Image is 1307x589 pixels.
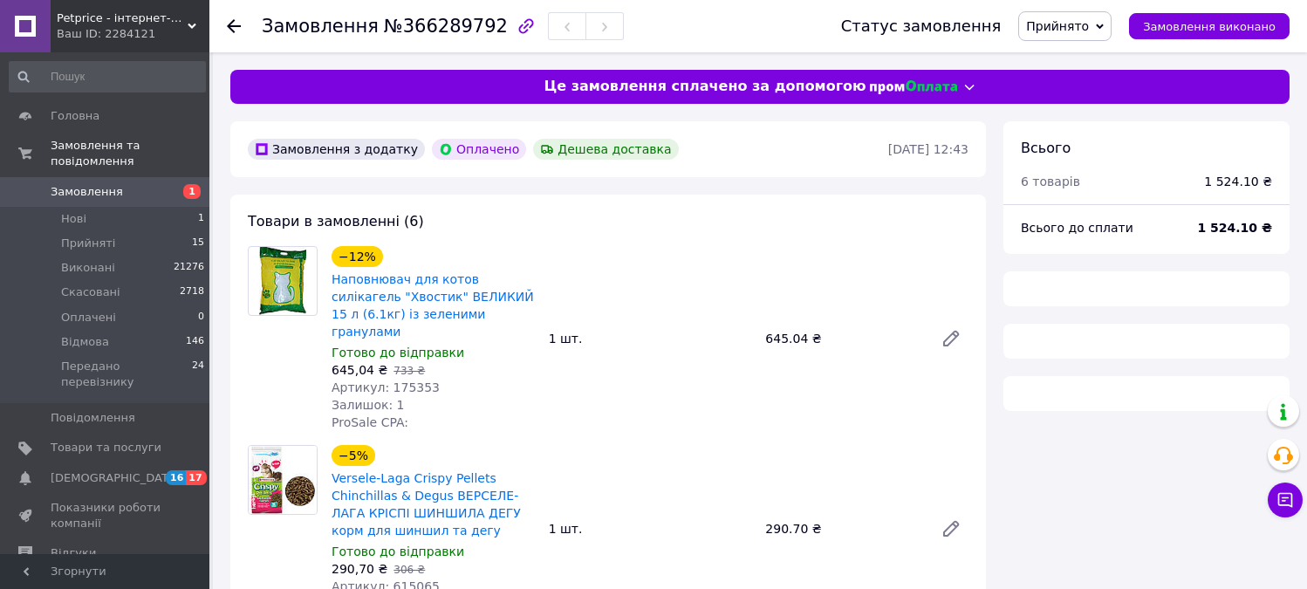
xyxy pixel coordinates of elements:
[542,517,759,541] div: 1 шт.
[198,211,204,227] span: 1
[332,445,375,466] div: −5%
[51,184,123,200] span: Замовлення
[1204,173,1272,190] div: 1 524.10 ₴
[248,139,425,160] div: Замовлення з додатку
[1197,221,1272,235] b: 1 524.10 ₴
[61,260,115,276] span: Виконані
[61,310,116,325] span: Оплачені
[9,61,206,92] input: Пошук
[758,517,927,541] div: 290.70 ₴
[934,511,968,546] a: Редагувати
[332,544,464,558] span: Готово до відправки
[544,77,866,97] span: Це замовлення сплачено за допомогою
[249,446,317,514] img: Versele-Laga Crispy Pellets Chinchillas & Degus ВЕРСЕЛЕ-ЛАГА КРІСПІ ШИНШИЛА ДЕГУ корм для шиншил ...
[393,564,425,576] span: 306 ₴
[1021,221,1133,235] span: Всього до сплати
[1129,13,1290,39] button: Замовлення виконано
[332,363,387,377] span: 645,04 ₴
[61,211,86,227] span: Нові
[432,139,526,160] div: Оплачено
[57,10,188,26] span: Petprice - інтернет-магазин зоотоварів
[61,359,192,390] span: Передано перевізнику
[183,184,201,199] span: 1
[192,359,204,390] span: 24
[332,562,387,576] span: 290,70 ₴
[888,142,968,156] time: [DATE] 12:43
[262,16,379,37] span: Замовлення
[393,365,425,377] span: 733 ₴
[51,138,209,169] span: Замовлення та повідомлення
[332,380,440,394] span: Артикул: 175353
[57,26,209,42] div: Ваш ID: 2284121
[51,108,99,124] span: Головна
[192,236,204,251] span: 15
[180,284,204,300] span: 2718
[61,236,115,251] span: Прийняті
[1021,175,1080,188] span: 6 товарів
[934,321,968,356] a: Редагувати
[51,410,135,426] span: Повідомлення
[227,17,241,35] div: Повернутися назад
[332,246,383,267] div: −12%
[51,545,96,561] span: Відгуки
[198,310,204,325] span: 0
[259,247,306,315] img: Наповнювач для котов силікагель "Хвостик" ВЕЛИКИЙ 15 л (6.1кг) із зеленими гранулами
[332,415,408,429] span: ProSale CPA:
[51,500,161,531] span: Показники роботи компанії
[51,440,161,455] span: Товари та послуги
[61,334,109,350] span: Відмова
[1026,19,1089,33] span: Прийнято
[1268,483,1303,517] button: Чат з покупцем
[533,139,678,160] div: Дешева доставка
[1143,20,1276,33] span: Замовлення виконано
[841,17,1002,35] div: Статус замовлення
[61,284,120,300] span: Скасовані
[332,346,464,360] span: Готово до відправки
[51,470,180,486] span: [DEMOGRAPHIC_DATA]
[186,470,206,485] span: 17
[758,326,927,351] div: 645.04 ₴
[166,470,186,485] span: 16
[332,471,521,538] a: Versele-Laga Crispy Pellets Chinchillas & Degus ВЕРСЕЛЕ-ЛАГА КРІСПІ ШИНШИЛА ДЕГУ корм для шиншил ...
[186,334,204,350] span: 146
[174,260,204,276] span: 21276
[332,398,405,412] span: Залишок: 1
[248,213,424,229] span: Товари в замовленні (6)
[384,16,508,37] span: №366289792
[332,272,534,339] a: Наповнювач для котов силікагель "Хвостик" ВЕЛИКИЙ 15 л (6.1кг) із зеленими гранулами
[1021,140,1071,156] span: Всього
[542,326,759,351] div: 1 шт.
